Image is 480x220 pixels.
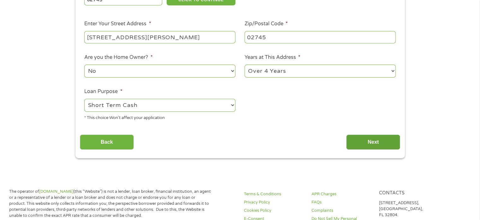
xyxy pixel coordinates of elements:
input: 1 Main Street [84,31,235,43]
a: [DOMAIN_NAME] [39,189,74,194]
a: Privacy Policy [244,199,304,205]
div: * This choice Won’t affect your application [84,113,235,121]
input: Back [80,135,134,150]
a: Terms & Conditions [244,191,304,197]
h4: Contacts [379,190,439,196]
input: Next [346,135,400,150]
label: Zip/Postal Code [245,21,288,27]
label: Are you the Home Owner? [84,54,152,61]
label: Loan Purpose [84,88,122,95]
a: FAQs [311,199,371,205]
p: [STREET_ADDRESS], [GEOGRAPHIC_DATA], FL 32804. [379,200,439,218]
p: The operator of (this “Website”) is not a lender, loan broker, financial institution, an agent or... [9,189,212,218]
a: APR Charges [311,191,371,197]
label: Enter Your Street Address [84,21,151,27]
a: Complaints [311,208,371,214]
label: Years at This Address [245,54,300,61]
a: Cookies Policy [244,208,304,214]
